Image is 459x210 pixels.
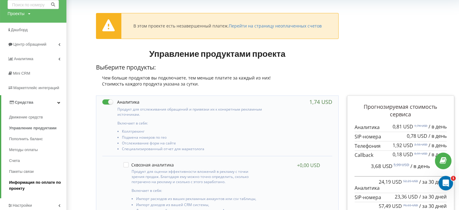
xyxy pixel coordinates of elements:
sup: 52,25 USD [403,179,418,183]
p: Аналитика [355,124,447,131]
div: Недавние сообщения [12,86,108,93]
span: Дашборд [11,27,28,32]
img: Profile image for Yuliia [65,10,77,22]
span: Аналитика [14,57,33,61]
div: Закрыть [104,10,115,21]
iframe: Intercom live chat [438,176,453,190]
span: Движение средств [9,114,43,120]
div: Отправить сообщение [12,121,101,128]
p: Прогнозируемая стоимость сервиса [355,103,447,118]
span: Средства [15,100,33,105]
span: Помощь [91,156,110,160]
li: Коллтрекинг [122,129,263,135]
sup: 1,74 USD [414,124,427,128]
p: Продукт для отслеживания обращений и привязки их к конкретным рекламным источникам. [117,107,263,117]
div: Недавние сообщенияProfile image for ValeriiОцініть бесідуValerii•22 ч назад [6,81,115,113]
button: Чат [40,141,80,165]
sup: 2,56 USD [414,142,427,147]
span: Главная [10,156,30,160]
p: Включает в себя: [132,188,261,193]
span: 1,92 USD [393,142,413,149]
p: Выберите продукты: [96,63,339,72]
span: Счета [9,158,20,164]
span: Методы оплаты [9,147,38,153]
span: 1 [451,176,456,181]
span: Пополнить баланс [9,136,43,142]
span: Mini CRM [13,71,30,76]
div: Проекты [8,11,24,17]
label: Сквозная аналитика [123,162,174,167]
span: / в день [410,163,430,170]
span: 0,18 USD [393,151,413,158]
a: Информация по оплате по проекту [9,177,66,194]
p: Привет! 👋 [12,43,109,53]
a: Движение средств [9,112,66,123]
div: • 22 ч назад [41,102,67,108]
div: Отправить сообщениеОбычно мы отвечаем в течение менее минуты [6,116,115,145]
a: Перейти на страницу неоплаченных счетов [229,23,322,29]
span: / в день [429,123,447,130]
sup: 76,65 USD [403,203,418,207]
p: SIP-номера [355,194,447,201]
div: Стоимость каждого продукта указана за сутки. [96,81,339,87]
span: / в день [429,151,447,158]
span: Настройки [13,203,32,208]
span: / за 30 дней [419,193,447,200]
li: Импорт расходов из ваших рекламных аккаунтов или csv таблицы, [136,197,261,202]
div: Обычно мы отвечаем в течение менее минуты [12,128,101,140]
span: / за 30 дней [419,179,447,185]
span: 23,36 USD [395,193,418,200]
p: Включает в себя: [117,121,263,126]
div: В этом проекте есть незавершенный платеж. [133,23,322,29]
span: Оцініть бесіду [27,96,62,101]
li: Специализированный отчет для маркетолога [122,147,263,153]
li: Импорт доходов из вашей CRM системы, [136,203,261,208]
div: Profile image for ValeriiОцініть бесідуValerii•22 ч назад [6,90,114,113]
img: Profile image for Valerii [12,95,24,108]
a: Методы оплаты [9,144,66,155]
span: Чат [56,156,64,160]
p: Аналитика [355,179,447,192]
span: Центр обращений [13,42,46,47]
span: 0,81 USD [393,123,413,130]
p: SIP-номера [355,133,447,140]
span: / в день [429,142,447,149]
span: Управление продуктами [9,125,56,131]
img: Profile image for Daria [76,10,88,22]
sup: 5,99 USD [394,162,409,167]
span: Пакеты связи [9,169,34,175]
img: logo [12,11,53,21]
span: Маркетплейс интеграций [13,86,59,90]
img: Profile image for Ringostat [88,10,100,22]
span: 57,49 USD [379,203,402,209]
a: Пакеты связи [9,166,66,177]
a: Управление продуктами [9,123,66,134]
span: 0,78 USD [407,133,427,139]
li: Подмена номеров по гео [122,135,263,141]
p: Чем мы можем помочь? [12,53,109,74]
sup: 0,91 USD [414,151,427,156]
label: Аналитика [102,99,139,105]
p: Callback [355,152,447,159]
button: Помощь [81,141,121,165]
p: Продукт для оценки эффективности вложений в рекламу с точки зрения продаж. Благодаря ему можно то... [132,169,261,184]
span: Информация по оплате по проекту [9,179,63,192]
div: Valerii [27,102,40,108]
span: 24,19 USD [379,179,402,185]
a: Средства [1,95,66,110]
h1: Управление продуктами проекта [96,48,339,59]
a: Счета [9,155,66,166]
div: 1,74 USD [309,99,332,105]
a: Пополнить баланс [9,134,66,144]
span: / в день [429,133,447,139]
li: Отслеживание форм на сайте [122,141,263,147]
span: / за 30 дней [419,203,447,209]
div: Чем больше продуктов вы подключаете, тем меньше платите за каждый из них! [96,75,339,81]
span: 3,68 USD [371,163,392,170]
p: Телефония [355,143,447,150]
div: +0,00 USD [297,162,320,168]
